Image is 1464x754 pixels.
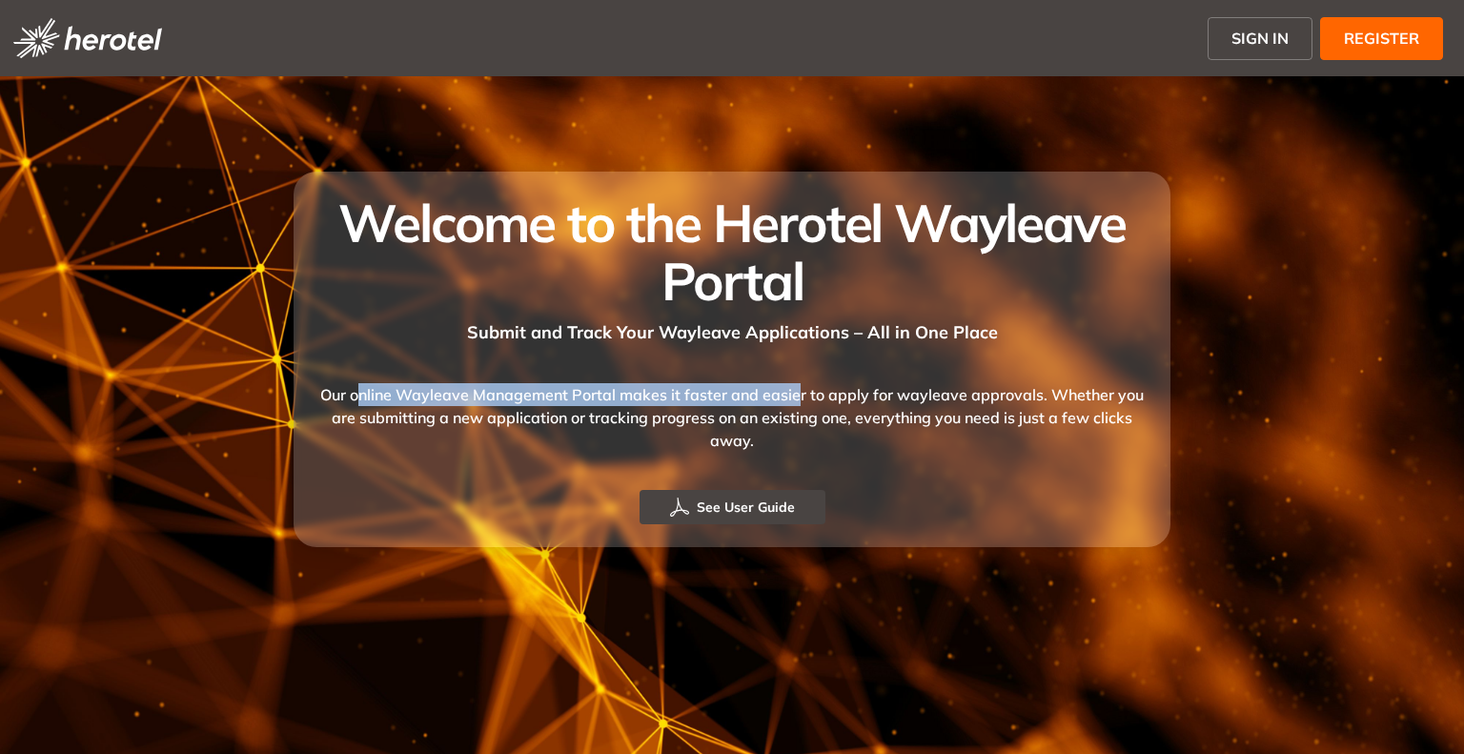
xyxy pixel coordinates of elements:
div: Our online Wayleave Management Portal makes it faster and easier to apply for wayleave approvals.... [316,345,1148,490]
button: SIGN IN [1208,17,1312,60]
span: SIGN IN [1231,27,1289,50]
button: REGISTER [1320,17,1443,60]
span: Welcome to the Herotel Wayleave Portal [338,190,1125,314]
span: REGISTER [1344,27,1419,50]
div: Submit and Track Your Wayleave Applications – All in One Place [316,310,1148,345]
img: logo [13,18,162,58]
button: See User Guide [640,490,825,524]
span: See User Guide [697,497,795,518]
